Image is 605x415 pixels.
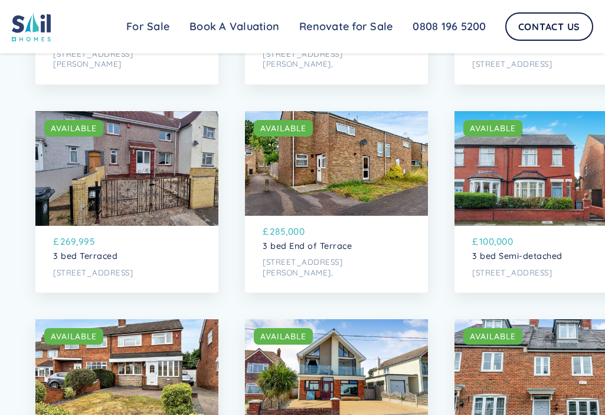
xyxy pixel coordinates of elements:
img: sail home logo colored [12,12,51,41]
a: Renovate for Sale [289,15,403,38]
p: 3 bed End of Terrace [263,241,410,251]
p: [STREET_ADDRESS][PERSON_NAME], [263,49,410,70]
a: AVAILABLE£269,9953 bed Terraced[STREET_ADDRESS] [35,111,218,293]
a: For Sale [116,15,179,38]
p: 269,995 [60,235,96,248]
a: Contact Us [505,12,594,41]
div: AVAILABLE [51,122,97,134]
div: AVAILABLE [470,122,516,134]
a: 0808 196 5200 [403,15,496,38]
div: AVAILABLE [51,330,97,342]
p: 285,000 [270,225,305,238]
p: 3 bed Terraced [53,251,201,261]
p: £ [472,235,478,248]
a: Book A Valuation [179,15,289,38]
p: 100,000 [479,235,514,248]
div: AVAILABLE [260,330,306,342]
p: £ [53,235,59,248]
div: AVAILABLE [260,122,306,134]
p: [STREET_ADDRESS] [53,268,201,278]
div: AVAILABLE [470,330,516,342]
p: [STREET_ADDRESS][PERSON_NAME] [53,49,201,70]
a: AVAILABLE£285,0003 bed End of Terrace[STREET_ADDRESS][PERSON_NAME], [245,111,428,293]
p: [STREET_ADDRESS][PERSON_NAME], [263,257,410,278]
p: £ [263,225,269,238]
